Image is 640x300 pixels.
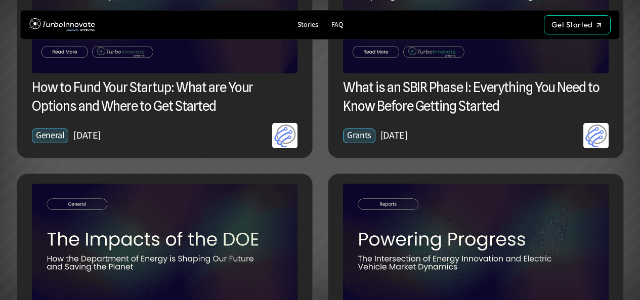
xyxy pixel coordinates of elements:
a: Stories [293,18,322,32]
a: FAQ [327,18,347,32]
p: Get Started [551,20,592,29]
p: Stories [297,21,318,29]
p: FAQ [331,21,343,29]
a: Get Started [544,15,611,34]
img: TurboInnovate Logo [29,16,95,34]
